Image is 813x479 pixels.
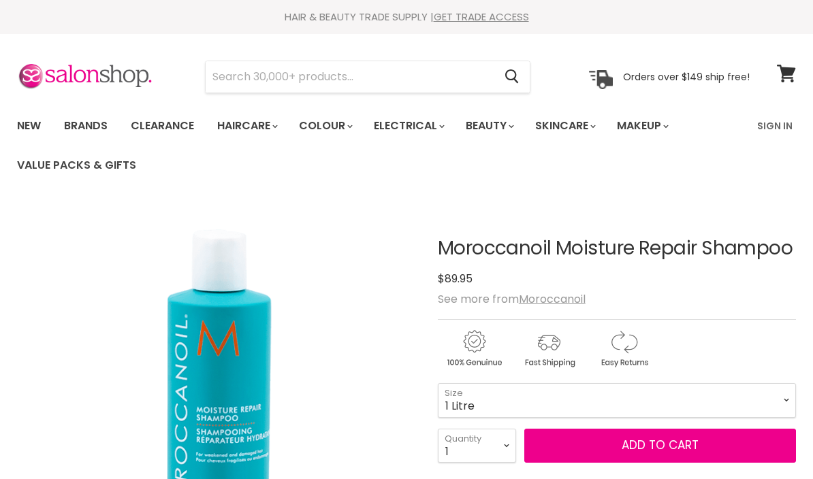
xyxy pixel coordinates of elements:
span: $89.95 [438,271,473,286]
a: Brands [54,112,118,140]
select: Quantity [438,429,516,463]
span: See more from [438,291,586,307]
a: Clearance [121,112,204,140]
a: Moroccanoil [519,291,586,307]
p: Orders over $149 ship free! [623,70,750,82]
img: returns.gif [588,328,660,369]
img: genuine.gif [438,328,510,369]
a: Sign In [749,112,801,140]
ul: Main menu [7,106,749,185]
a: Makeup [607,112,677,140]
a: Haircare [207,112,286,140]
form: Product [205,61,530,93]
a: Colour [289,112,361,140]
a: Value Packs & Gifts [7,151,146,180]
img: shipping.gif [513,328,585,369]
a: New [7,112,51,140]
span: Add to cart [622,437,699,453]
input: Search [206,61,494,93]
button: Add to cart [524,429,796,463]
button: Search [494,61,530,93]
a: Beauty [456,112,522,140]
a: GET TRADE ACCESS [434,10,529,24]
a: Electrical [364,112,453,140]
h1: Moroccanoil Moisture Repair Shampoo [438,238,796,259]
a: Skincare [525,112,604,140]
